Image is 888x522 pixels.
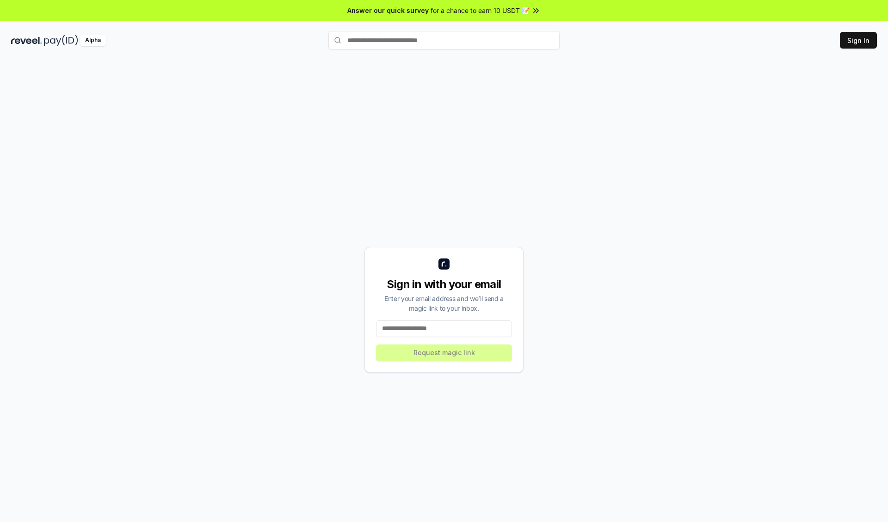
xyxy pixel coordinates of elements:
div: Sign in with your email [376,277,512,292]
span: Answer our quick survey [347,6,429,15]
img: logo_small [438,258,450,270]
span: for a chance to earn 10 USDT 📝 [431,6,530,15]
div: Alpha [80,35,106,46]
button: Sign In [840,32,877,49]
div: Enter your email address and we’ll send a magic link to your inbox. [376,294,512,313]
img: reveel_dark [11,35,42,46]
img: pay_id [44,35,78,46]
